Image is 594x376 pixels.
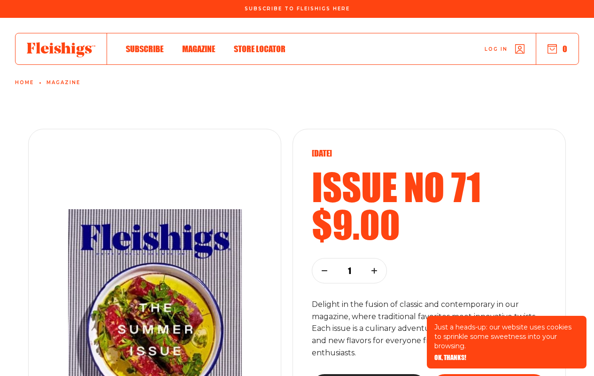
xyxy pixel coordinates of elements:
h2: Issue no 71 [312,168,547,205]
a: Magazine [46,80,80,86]
p: Just a heads-up: our website uses cookies to sprinkle some sweetness into your browsing. [434,322,579,351]
button: OK, THANKS! [434,354,466,361]
a: Store locator [234,42,285,55]
a: Subscribe To Fleishigs Here [243,6,352,11]
p: Delight in the fusion of classic and contemporary in our magazine, where traditional favorites me... [312,298,547,360]
span: Log in [485,46,508,53]
button: 0 [548,44,567,54]
a: Subscribe [126,42,163,55]
a: Magazine [182,42,215,55]
p: [DATE] [312,148,547,158]
a: Home [15,80,34,86]
p: 1 [343,266,355,276]
span: Subscribe [126,44,163,54]
a: Log in [485,44,525,54]
span: Store locator [234,44,285,54]
h2: $9.00 [312,205,547,243]
span: Magazine [182,44,215,54]
span: Subscribe To Fleishigs Here [245,6,350,12]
